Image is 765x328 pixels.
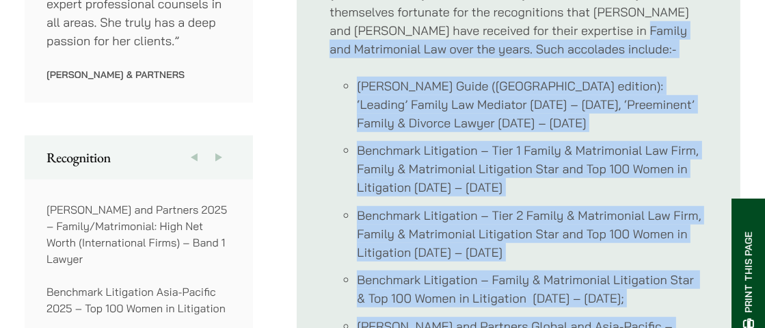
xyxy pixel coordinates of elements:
p: [PERSON_NAME] and Partners 2025 – Family/Matrimonial: High Net Worth (International Firms) – Band... [46,201,232,267]
p: [PERSON_NAME] & Partners [46,68,232,81]
li: [PERSON_NAME] Guide ([GEOGRAPHIC_DATA] edition): ‘Leading’ Family Law Mediator [DATE] – [DATE], ‘... [357,77,708,132]
p: Benchmark Litigation Asia-Pacific 2025 – Top 100 Women in Litigation [46,283,232,316]
li: Benchmark Litigation – Tier 1 Family & Matrimonial Law Firm, Family & Matrimonial Litigation Star... [357,141,708,197]
li: Benchmark Litigation – Family & Matrimonial Litigation Star & Top 100 Women in Litigation [DATE] ... [357,270,708,307]
li: Benchmark Litigation – Tier 2 Family & Matrimonial Law Firm, Family & Matrimonial Litigation Star... [357,206,708,262]
h2: Recognition [46,149,231,166]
